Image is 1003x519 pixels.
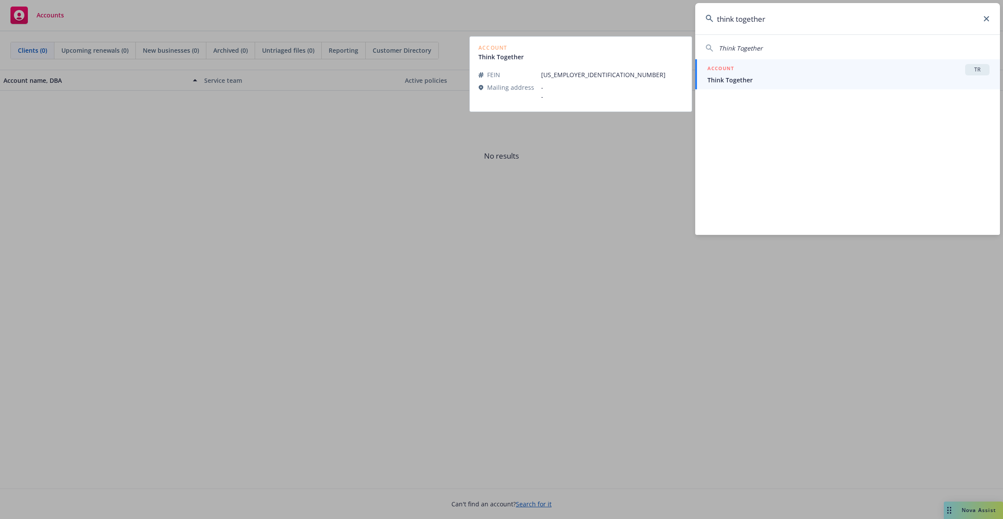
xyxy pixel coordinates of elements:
[969,66,986,74] span: TR
[695,3,1000,34] input: Search...
[707,75,990,85] span: Think Together
[695,59,1000,89] a: ACCOUNTTRThink Together
[719,44,763,52] span: Think Together
[707,64,734,75] h5: ACCOUNT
